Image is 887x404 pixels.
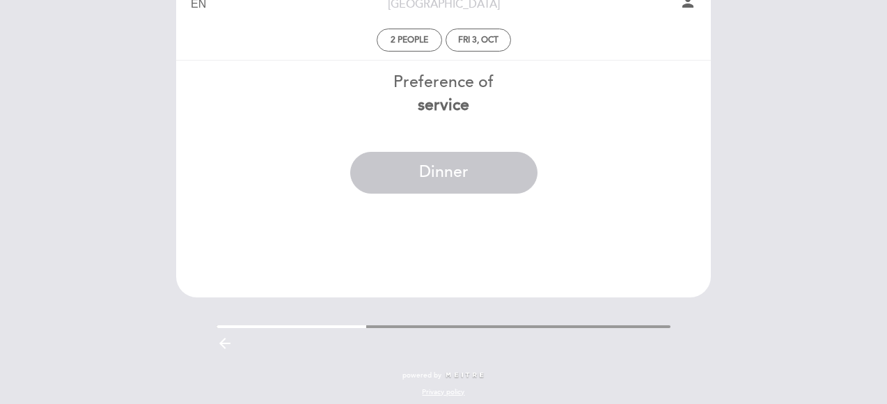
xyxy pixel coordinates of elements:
[402,371,441,380] span: powered by
[350,152,537,194] button: Dinner
[422,387,464,397] a: Privacy policy
[391,35,428,45] span: 2 people
[175,71,712,117] div: Preference of
[458,35,499,45] div: Fri 3, Oct
[418,95,469,115] b: service
[402,371,485,380] a: powered by
[445,372,485,379] img: MEITRE
[217,335,233,352] i: arrow_backward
